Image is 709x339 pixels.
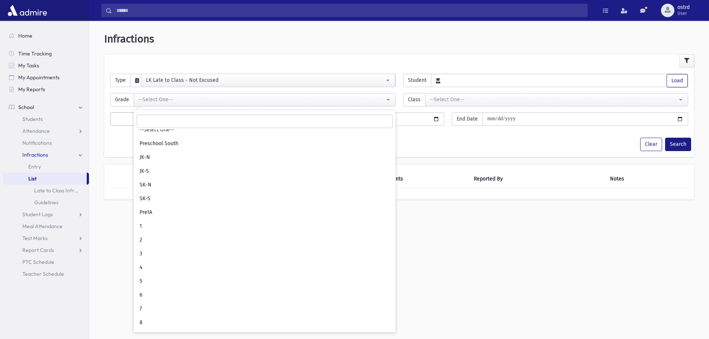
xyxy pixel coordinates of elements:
[3,244,89,256] a: Report Cards
[3,71,89,83] a: My Appointments
[22,271,64,277] span: Teacher Schedule
[3,256,89,268] a: PTC Schedule
[3,83,89,95] a: My Reports
[667,74,688,87] button: Load
[425,93,689,106] button: --Select One--
[115,115,195,123] div: Quick Fill
[22,211,53,218] span: Student Logs
[18,86,45,93] span: My Reports
[110,93,134,106] span: Grade
[3,48,89,60] a: Time Tracking
[140,291,142,299] span: 6
[22,259,54,265] span: PTC Schedule
[140,195,150,202] span: SK-S
[140,278,142,285] span: 5
[3,137,89,149] a: Notifications
[3,268,89,280] a: Teacher Schedule
[3,232,89,244] a: Test Marks
[134,93,396,106] button: --Select One--
[18,74,60,81] span: My Appointments
[140,140,178,147] span: Preschool South
[22,235,48,242] span: Test Marks
[3,173,87,185] a: List
[138,96,385,103] div: --Select One--
[3,60,89,71] a: My Tasks
[28,163,41,170] span: Entry
[110,112,200,126] button: Quick Fill
[665,138,691,151] button: Search
[137,115,393,128] input: Search
[146,76,384,84] div: LK Late to Class - Not Excused
[3,185,89,196] a: Late to Class Infraction
[141,74,395,87] button: LK Late to Class - Not Excused
[452,112,483,126] span: End Date
[140,126,174,134] span: --Select One--
[140,250,142,258] span: 3
[140,154,150,161] span: JK-N
[430,96,678,103] div: --Select One--
[677,10,690,16] span: User
[140,305,142,313] span: 7
[18,32,32,39] span: Home
[3,161,89,173] a: Entry
[3,125,89,137] a: Attendance
[3,208,89,220] a: Student Logs
[22,128,50,134] span: Attendance
[104,33,154,45] span: Infractions
[18,62,39,69] span: My Tasks
[140,181,151,189] span: SK-N
[640,138,662,151] button: Clear
[3,196,89,208] a: Guidelines
[3,220,89,232] a: Meal Attendance
[140,209,152,216] span: Pre1A
[140,167,149,175] span: JK-S
[140,223,142,230] span: 1
[112,4,587,17] input: Search
[384,170,469,188] th: Points
[22,223,63,230] span: Meal Attendance
[403,93,425,106] span: Class
[140,236,142,244] span: 2
[3,101,89,113] a: School
[606,170,688,188] th: Notes
[18,104,34,111] span: School
[3,113,89,125] a: Students
[140,264,142,271] span: 4
[677,4,690,10] span: ostrd
[22,247,54,253] span: Report Cards
[22,140,52,146] span: Notifications
[22,116,43,122] span: Students
[28,175,36,182] span: List
[22,151,48,158] span: Infractions
[469,170,606,188] th: Reported By
[110,74,131,87] span: Type
[6,3,49,18] img: AdmirePro
[140,319,143,326] span: 8
[18,50,52,57] span: Time Tracking
[3,149,89,161] a: Infractions
[3,30,89,42] a: Home
[403,74,431,87] span: Student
